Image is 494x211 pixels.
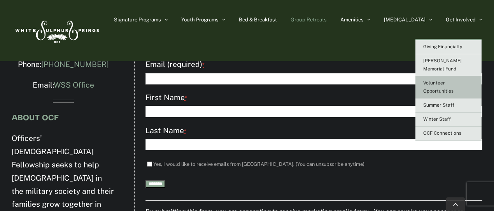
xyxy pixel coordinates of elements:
p: Email: [12,79,115,92]
span: Group Retreats [291,17,327,22]
a: [PHONE_NUMBER] [41,60,109,69]
span: [MEDICAL_DATA] [384,17,426,22]
abbr: required [202,62,205,68]
a: WSS Office [54,81,94,89]
h4: ABOUT OCF [12,113,115,122]
span: Amenities [340,17,364,22]
span: Signature Programs [114,17,161,22]
label: Yes, I would like to receive emails from [GEOGRAPHIC_DATA]. (You can unsubscribe anytime) [153,161,364,167]
label: Last Name [145,124,482,138]
span: Youth Programs [181,17,219,22]
a: Winter Staff [415,113,482,127]
a: Volunteer Opportunities [415,76,482,98]
span: Giving Financially [423,44,462,49]
a: Summer Staff [415,98,482,113]
span: OCF Connections [423,130,461,136]
span: Volunteer Opportunities [423,80,454,94]
span: Bed & Breakfast [239,17,277,22]
label: Email (required) [145,58,482,72]
abbr: required [184,128,186,134]
p: Phone: [12,58,115,71]
label: First Name [145,91,482,105]
a: Giving Financially [415,40,482,54]
span: Winter Staff [423,116,451,122]
a: OCF Connections [415,127,482,141]
span: Get Involved [446,17,476,22]
span: Summer Staff [423,102,454,108]
span: [PERSON_NAME] Memorial Fund [423,58,462,72]
img: White Sulphur Springs Logo [12,12,101,49]
abbr: required [185,95,187,101]
a: [PERSON_NAME] Memorial Fund [415,54,482,76]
